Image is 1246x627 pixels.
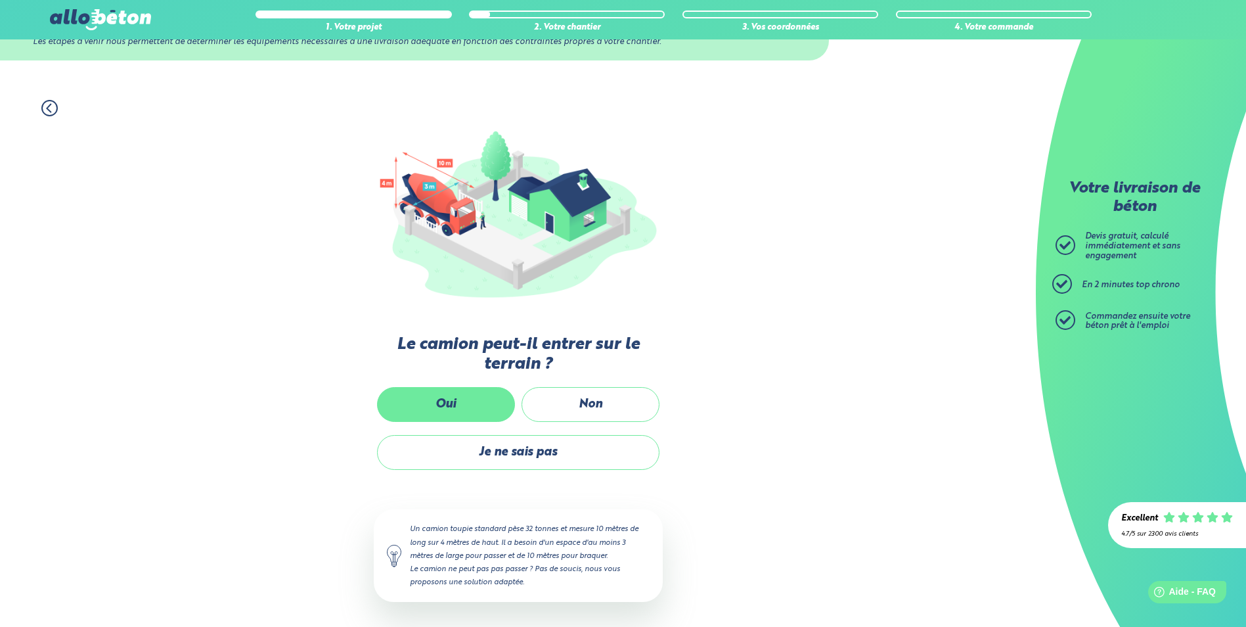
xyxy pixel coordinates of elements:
[1059,180,1210,216] p: Votre livraison de béton
[377,387,515,422] label: Oui
[469,23,665,33] div: 2. Votre chantier
[1121,514,1158,524] div: Excellent
[1085,312,1190,331] span: Commandez ensuite votre béton prêt à l'emploi
[1121,530,1233,538] div: 4.7/5 sur 2300 avis clients
[896,23,1092,33] div: 4. Votre commande
[1129,576,1232,613] iframe: Help widget launcher
[1085,232,1180,260] span: Devis gratuit, calculé immédiatement et sans engagement
[1082,281,1180,289] span: En 2 minutes top chrono
[374,335,663,374] label: Le camion peut-il entrer sur le terrain ?
[374,509,663,602] div: Un camion toupie standard pèse 32 tonnes et mesure 10 mètres de long sur 4 mètres de haut. Il a b...
[256,23,451,33] div: 1. Votre projet
[682,23,878,33] div: 3. Vos coordonnées
[50,9,151,30] img: allobéton
[522,387,659,422] label: Non
[377,435,659,470] label: Je ne sais pas
[33,37,795,47] div: Les étapes à venir nous permettent de déterminer les équipements nécessaires à une livraison adéq...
